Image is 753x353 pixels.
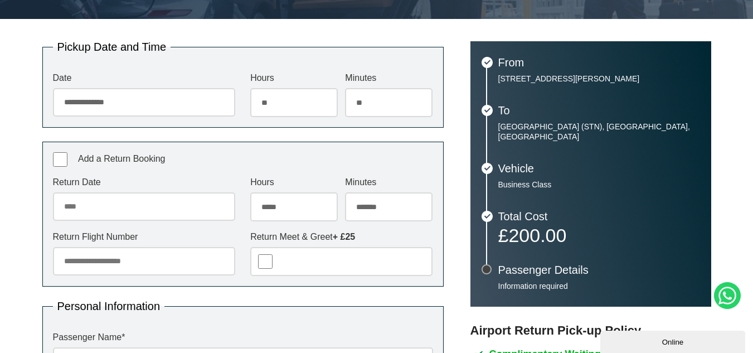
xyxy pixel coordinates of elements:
[250,178,338,187] label: Hours
[345,178,433,187] label: Minutes
[498,228,700,243] p: £
[498,122,700,142] p: [GEOGRAPHIC_DATA] (STN), [GEOGRAPHIC_DATA], [GEOGRAPHIC_DATA]
[498,281,700,291] p: Information required
[498,74,700,84] p: [STREET_ADDRESS][PERSON_NAME]
[53,152,67,167] input: Add a Return Booking
[470,323,711,338] h3: Airport Return Pick-up Policy
[345,74,433,83] label: Minutes
[53,301,165,312] legend: Personal Information
[498,57,700,68] h3: From
[498,163,700,174] h3: Vehicle
[250,233,433,241] label: Return Meet & Greet
[498,264,700,275] h3: Passenger Details
[53,333,433,342] label: Passenger Name
[53,178,235,187] label: Return Date
[498,180,700,190] p: Business Class
[498,105,700,116] h3: To
[600,328,747,353] iframe: chat widget
[250,74,338,83] label: Hours
[498,211,700,222] h3: Total Cost
[333,232,355,241] strong: + £25
[78,154,166,163] span: Add a Return Booking
[508,225,566,246] span: 200.00
[53,41,171,52] legend: Pickup Date and Time
[53,233,235,241] label: Return Flight Number
[53,74,235,83] label: Date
